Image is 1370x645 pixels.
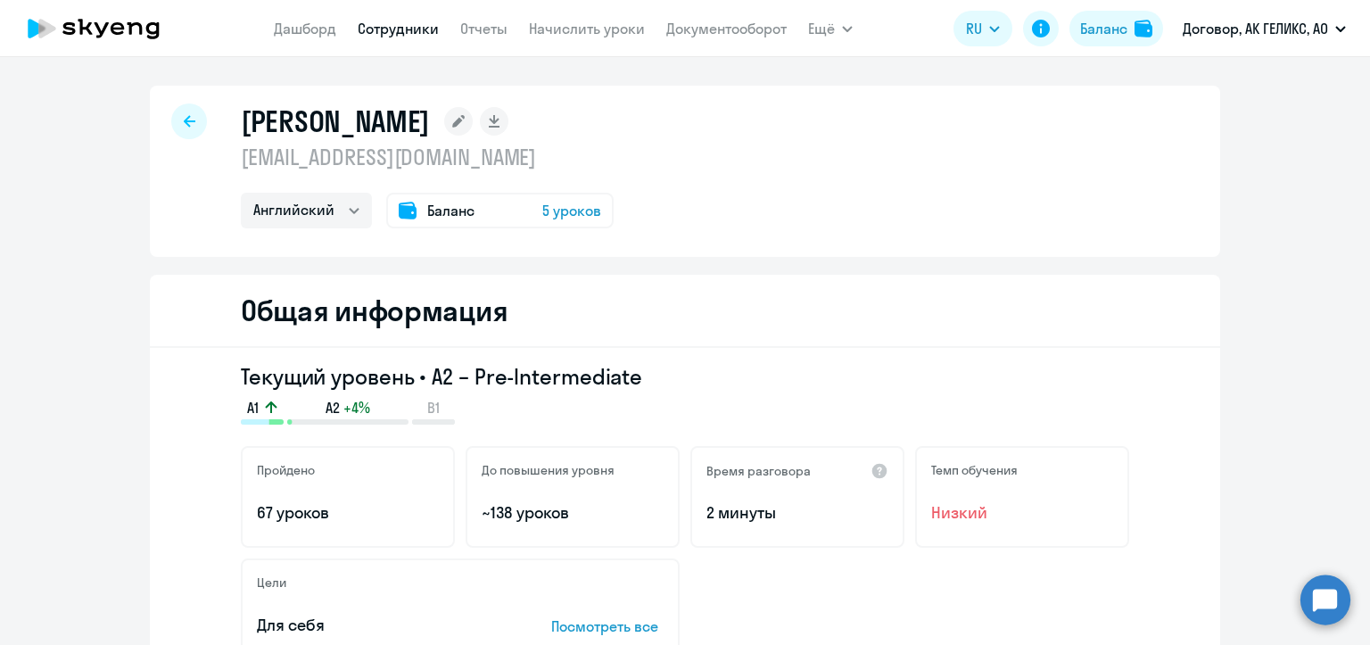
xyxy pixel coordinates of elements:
p: 2 минуты [706,501,888,525]
span: +4% [343,398,370,418]
span: Баланс [427,200,475,221]
span: RU [966,18,982,39]
img: balance [1135,20,1152,37]
h5: Время разговора [706,463,811,479]
button: Балансbalance [1069,11,1163,46]
div: Баланс [1080,18,1127,39]
span: 5 уроков [542,200,601,221]
p: Посмотреть все [551,616,664,637]
span: B1 [427,398,440,418]
p: Для себя [257,614,496,637]
h1: [PERSON_NAME] [241,103,430,139]
p: Договор, АК ГЕЛИКС, АО [1183,18,1328,39]
span: Низкий [931,501,1113,525]
h5: Темп обучения [931,462,1018,478]
h5: Цели [257,575,286,591]
a: Сотрудники [358,20,439,37]
h5: До повышения уровня [482,462,615,478]
button: Ещё [808,11,853,46]
a: Документооборот [666,20,787,37]
span: A2 [326,398,340,418]
p: 67 уроков [257,501,439,525]
button: Договор, АК ГЕЛИКС, АО [1174,7,1355,50]
a: Отчеты [460,20,508,37]
span: Ещё [808,18,835,39]
p: [EMAIL_ADDRESS][DOMAIN_NAME] [241,143,614,171]
button: RU [953,11,1012,46]
p: ~138 уроков [482,501,664,525]
span: A1 [247,398,259,418]
h5: Пройдено [257,462,315,478]
a: Дашборд [274,20,336,37]
h3: Текущий уровень • A2 – Pre-Intermediate [241,362,1129,391]
h2: Общая информация [241,293,508,328]
a: Начислить уроки [529,20,645,37]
